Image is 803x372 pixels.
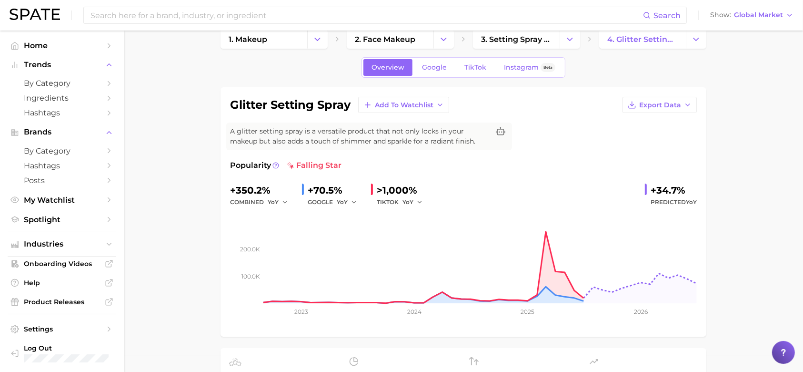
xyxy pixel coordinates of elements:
[268,196,288,208] button: YoY
[90,7,643,23] input: Search here for a brand, industry, or ingredient
[221,30,307,49] a: 1. makeup
[375,101,433,109] span: Add to Watchlist
[521,308,534,315] tspan: 2025
[473,30,560,49] a: 3. setting spray products
[8,237,116,251] button: Industries
[24,259,100,268] span: Onboarding Videos
[8,38,116,53] a: Home
[599,30,686,49] a: 4. glitter setting spray
[8,341,116,365] a: Log out. Currently logged in with e-mail saracespedes@belcorp.biz.
[371,63,404,72] span: Overview
[8,295,116,309] a: Product Releases
[287,160,341,171] span: falling star
[651,183,697,198] div: +34.7%
[24,79,100,88] span: by Category
[24,176,100,185] span: Posts
[407,308,422,315] tspan: 2024
[24,128,100,136] span: Brands
[634,308,648,315] tspan: 2026
[8,173,116,188] a: Posts
[377,185,417,196] span: >1,000%
[24,279,100,287] span: Help
[8,105,116,120] a: Hashtags
[734,12,783,18] span: Global Market
[8,257,116,271] a: Onboarding Videos
[230,160,271,171] span: Popularity
[355,35,415,44] span: 2. face makeup
[8,144,116,158] a: by Category
[230,196,294,208] div: combined
[347,30,433,49] a: 2. face makeup
[653,11,681,20] span: Search
[543,63,552,72] span: Beta
[8,193,116,207] a: My Watchlist
[651,196,697,208] span: Predicted
[8,158,116,173] a: Hashtags
[358,97,449,113] button: Add to Watchlist
[230,126,489,146] span: A glitter setting spray is a versatile product that not only locks in your makeup but also adds a...
[268,198,279,206] span: YoY
[287,162,294,169] img: falling star
[24,41,100,50] span: Home
[24,161,100,170] span: Hashtags
[24,108,100,117] span: Hashtags
[294,308,308,315] tspan: 2023
[496,59,563,76] a: InstagramBeta
[307,30,328,49] button: Change Category
[560,30,580,49] button: Change Category
[8,58,116,72] button: Trends
[8,276,116,290] a: Help
[481,35,552,44] span: 3. setting spray products
[308,196,363,208] div: GOOGLE
[8,125,116,139] button: Brands
[24,240,100,248] span: Industries
[24,146,100,155] span: by Category
[337,196,357,208] button: YoY
[464,63,486,72] span: TikTok
[607,35,678,44] span: 4. glitter setting spray
[24,344,112,352] span: Log Out
[622,97,697,113] button: Export Data
[8,322,116,336] a: Settings
[686,198,697,206] span: YoY
[377,196,429,208] div: TIKTOK
[230,183,294,198] div: +350.2%
[337,198,348,206] span: YoY
[402,198,413,206] span: YoY
[24,93,100,103] span: Ingredients
[504,63,539,72] span: Instagram
[414,59,455,76] a: Google
[686,30,706,49] button: Change Category
[24,196,100,205] span: My Watchlist
[8,91,116,105] a: Ingredients
[8,212,116,227] a: Spotlight
[708,9,796,21] button: ShowGlobal Market
[10,9,60,20] img: SPATE
[24,215,100,224] span: Spotlight
[229,35,267,44] span: 1. makeup
[422,63,447,72] span: Google
[230,99,351,111] h1: glitter setting spray
[433,30,454,49] button: Change Category
[8,76,116,91] a: by Category
[308,183,363,198] div: +70.5%
[24,61,100,69] span: Trends
[402,196,423,208] button: YoY
[639,101,681,109] span: Export Data
[456,59,494,76] a: TikTok
[710,12,731,18] span: Show
[24,325,100,333] span: Settings
[24,298,100,306] span: Product Releases
[363,59,412,76] a: Overview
